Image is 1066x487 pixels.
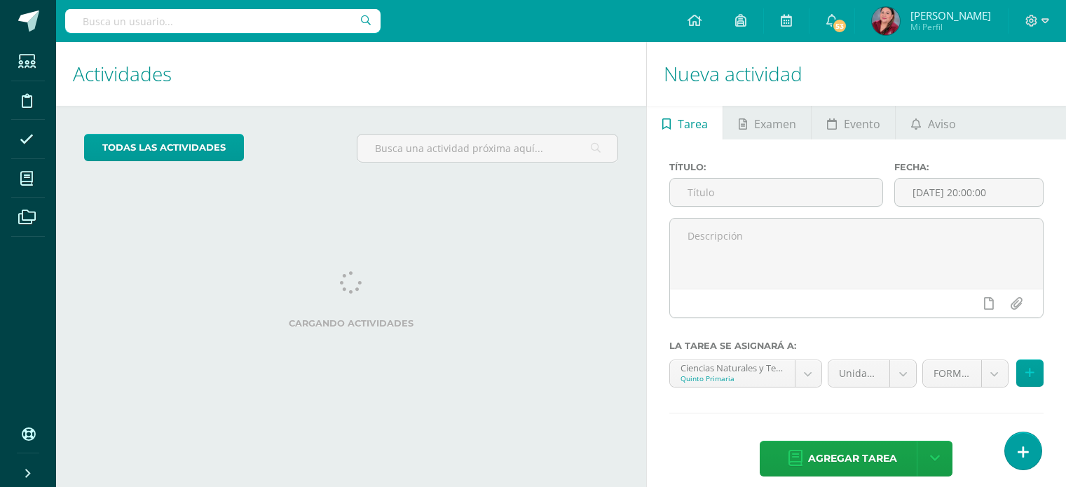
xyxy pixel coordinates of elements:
span: Mi Perfil [910,21,991,33]
a: Evento [812,106,895,139]
a: Aviso [896,106,971,139]
span: Agregar tarea [808,441,897,476]
input: Fecha de entrega [895,179,1043,206]
input: Busca un usuario... [65,9,381,33]
span: 53 [832,18,847,34]
span: [PERSON_NAME] [910,8,991,22]
label: Cargando actividades [84,318,618,329]
h1: Nueva actividad [664,42,1049,106]
input: Busca una actividad próxima aquí... [357,135,617,162]
a: Examen [723,106,811,139]
a: todas las Actividades [84,134,244,161]
div: Quinto Primaria [681,373,784,383]
label: La tarea se asignará a: [669,341,1044,351]
input: Título [670,179,882,206]
a: Ciencias Naturales y Tecnología 'A'Quinto Primaria [670,360,821,387]
label: Fecha: [894,162,1044,172]
span: FORMATIVO (70.0%) [934,360,971,387]
span: Evento [844,107,880,141]
span: Unidad 3 [839,360,880,387]
a: FORMATIVO (70.0%) [923,360,1008,387]
div: Ciencias Naturales y Tecnología 'A' [681,360,784,373]
span: Aviso [928,107,956,141]
span: Tarea [678,107,708,141]
a: Unidad 3 [828,360,917,387]
h1: Actividades [73,42,629,106]
img: f0ec19355a12a84e30a9c0857ce482d6.png [872,7,900,35]
label: Título: [669,162,883,172]
span: Examen [754,107,796,141]
a: Tarea [647,106,723,139]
